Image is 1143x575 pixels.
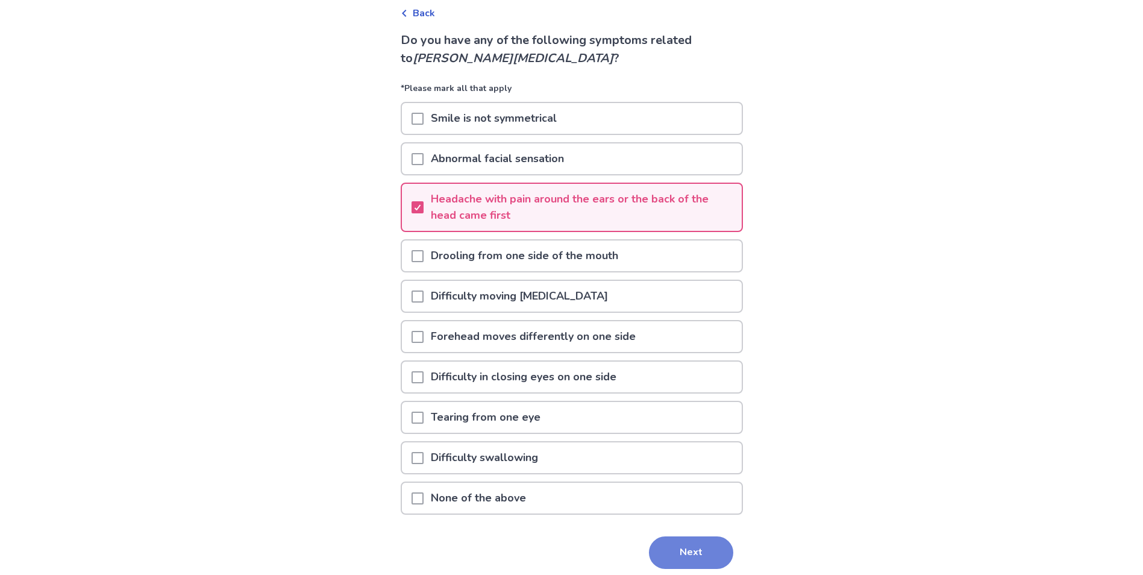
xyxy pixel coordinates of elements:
p: Abnormal facial sensation [424,143,571,174]
p: None of the above [424,483,533,514]
p: Drooling from one side of the mouth [424,240,625,271]
p: Headache with pain around the ears or the back of the head came first [424,184,742,231]
i: [PERSON_NAME][MEDICAL_DATA] [413,50,613,66]
p: Difficulty moving [MEDICAL_DATA] [424,281,615,312]
p: Forehead moves differently on one side [424,321,643,352]
p: Do you have any of the following symptoms related to ? [401,31,743,68]
p: Tearing from one eye [424,402,548,433]
p: Difficulty swallowing [424,442,545,473]
span: Back [413,6,435,20]
button: Next [649,536,733,569]
p: *Please mark all that apply [401,82,743,102]
p: Smile is not symmetrical [424,103,564,134]
p: Difficulty in closing eyes on one side [424,362,624,392]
